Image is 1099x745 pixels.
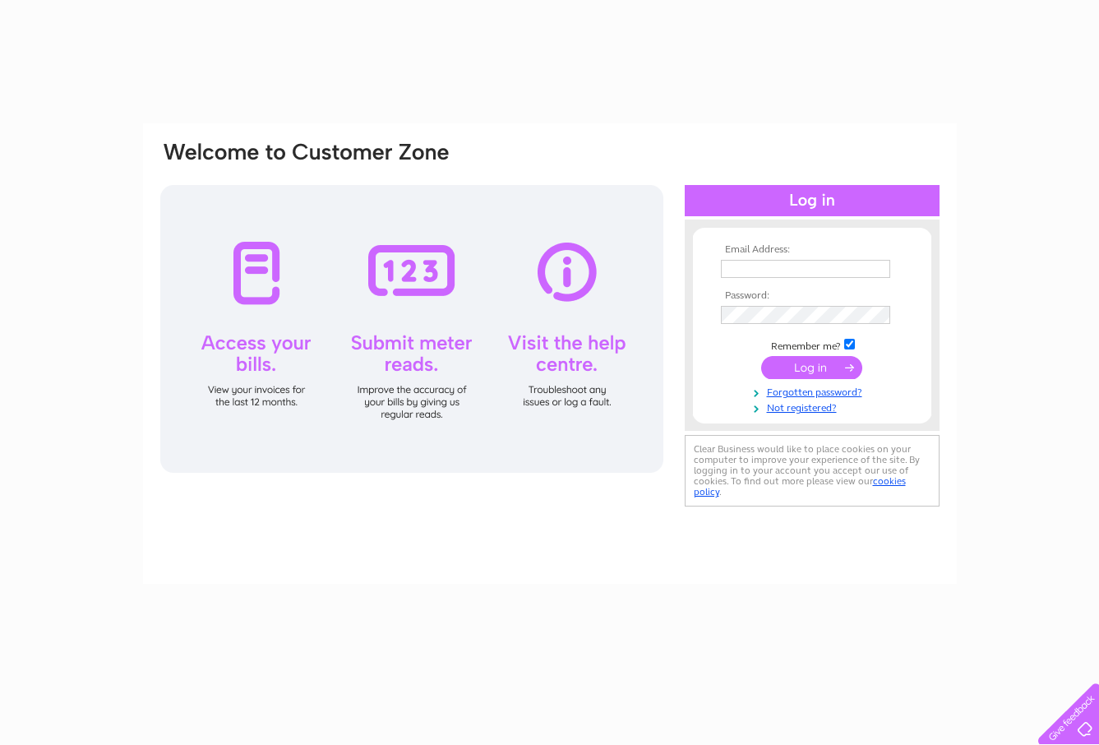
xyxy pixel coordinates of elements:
[717,290,907,302] th: Password:
[761,356,862,379] input: Submit
[721,383,907,399] a: Forgotten password?
[694,475,906,497] a: cookies policy
[721,399,907,414] a: Not registered?
[717,244,907,256] th: Email Address:
[717,336,907,353] td: Remember me?
[685,435,940,507] div: Clear Business would like to place cookies on your computer to improve your experience of the sit...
